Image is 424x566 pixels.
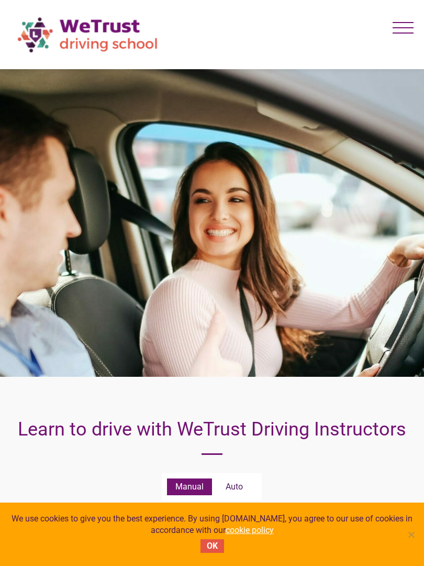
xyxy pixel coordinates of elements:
label: Auto [212,478,256,495]
span: No [406,529,416,540]
img: wetrust-ds-logo.png [10,10,168,59]
button: OK [200,539,224,553]
label: Manual [167,478,212,495]
span: We use cookies to give you the best experience. By using [DOMAIN_NAME], you agree to our use of c... [10,513,414,536]
a: cookie policy [226,525,274,535]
